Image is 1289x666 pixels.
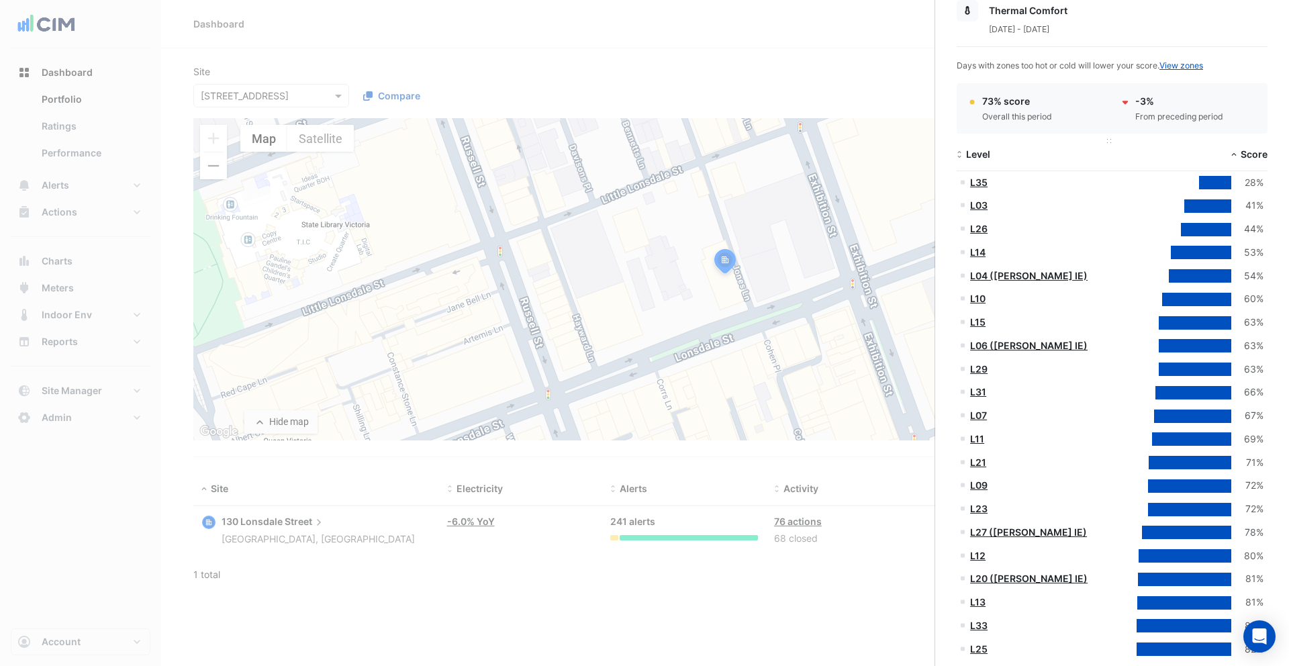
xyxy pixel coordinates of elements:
[970,340,1088,351] a: L06 ([PERSON_NAME] IE)
[1135,94,1223,108] div: -3%
[970,457,986,468] a: L21
[970,479,988,491] a: L09
[1231,549,1263,564] div: 80%
[1231,455,1263,471] div: 71%
[1241,148,1268,160] span: Score
[970,316,986,328] a: L15
[970,270,1088,281] a: L04 ([PERSON_NAME] IE)
[1231,362,1263,377] div: 63%
[970,410,987,421] a: L07
[1231,571,1263,587] div: 81%
[1231,525,1263,540] div: 78%
[970,177,988,188] a: L35
[1135,111,1223,123] div: From preceding period
[1231,595,1263,610] div: 81%
[1243,620,1276,653] div: Open Intercom Messenger
[1231,642,1263,657] div: 82%
[1231,618,1263,634] div: 82%
[982,94,1052,108] div: 73% score
[970,246,986,258] a: L14
[1231,175,1263,191] div: 28%
[1231,338,1263,354] div: 63%
[970,526,1087,538] a: L27 ([PERSON_NAME] IE)
[1231,502,1263,517] div: 72%
[970,293,986,304] a: L10
[970,199,988,211] a: L03
[989,24,1049,34] span: [DATE] - [DATE]
[1159,60,1203,70] a: View zones
[970,596,986,608] a: L13
[989,5,1067,16] span: Thermal Comfort
[970,363,988,375] a: L29
[982,111,1052,123] div: Overall this period
[1231,222,1263,237] div: 44%
[1231,478,1263,493] div: 72%
[1231,385,1263,400] div: 66%
[970,620,988,631] a: L33
[1231,315,1263,330] div: 63%
[970,433,984,444] a: L11
[970,223,988,234] a: L26
[1231,269,1263,284] div: 54%
[970,573,1088,584] a: L20 ([PERSON_NAME] IE)
[966,148,990,160] span: Level
[1231,432,1263,447] div: 69%
[1231,245,1263,260] div: 53%
[957,60,1203,70] span: Days with zones too hot or cold will lower your score.
[970,643,988,655] a: L25
[1231,408,1263,424] div: 67%
[970,386,986,397] a: L31
[970,550,986,561] a: L12
[970,503,988,514] a: L23
[1231,198,1263,213] div: 41%
[1231,291,1263,307] div: 60%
